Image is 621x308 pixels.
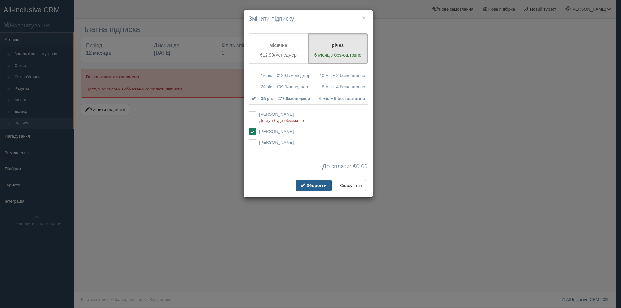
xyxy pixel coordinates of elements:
[259,112,294,117] span: [PERSON_NAME]
[336,180,366,191] button: Скасувати
[322,164,368,170] span: До сплати: €
[356,163,367,170] span: 0.00
[362,14,366,21] button: ×
[315,81,367,93] td: 8 міс + 4 безкоштовно
[296,180,332,191] button: Зберегти
[253,52,304,58] p: €12.99/менеджер
[258,93,315,104] td: 3й рік – €77.9/менеджер
[312,42,364,48] p: річна
[249,15,368,23] h4: Змінити підписку
[259,140,294,145] span: [PERSON_NAME]
[312,52,364,58] p: 6 місяців безкоштовно
[315,93,367,104] td: 6 міс + 6 безкоштовно
[258,81,315,93] td: 2й рік – €99.9/менеджер
[259,118,304,123] span: Доступ буде обмежено
[259,129,294,134] span: [PERSON_NAME]
[258,70,315,81] td: 1й рік – €129.9/менеджер
[306,183,327,188] span: Зберегти
[253,42,304,48] p: місячна
[315,70,367,81] td: 10 міс + 2 безкоштовно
